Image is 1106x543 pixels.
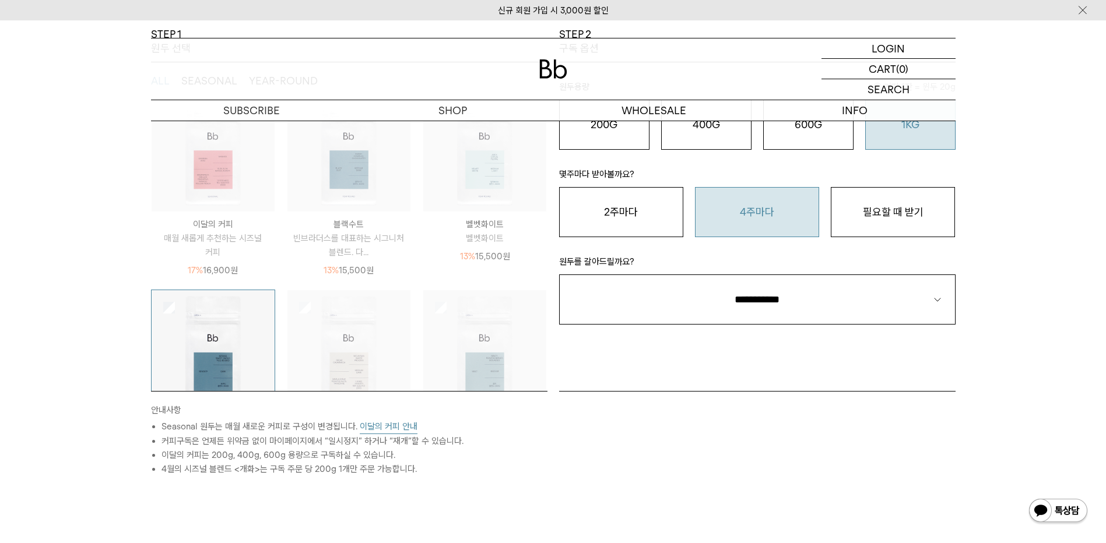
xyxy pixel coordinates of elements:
[161,448,547,462] li: 이달의 커피는 200g, 400g, 600g 용량으로 구독하실 수 있습니다.
[795,118,822,131] o: 600G
[498,5,609,16] a: 신규 회원 가입 시 3,000원 할인
[872,38,905,58] p: LOGIN
[423,89,546,211] img: 상품이미지
[661,100,752,150] button: 400G
[868,79,910,100] p: SEARCH
[869,59,896,79] p: CART
[559,187,683,237] button: 2주마다
[695,187,819,237] button: 4주마다
[865,100,956,150] button: 1KG
[559,255,956,274] p: 원두를 갈아드릴까요?
[287,89,410,211] img: 상품이미지
[896,59,908,79] p: (0)
[559,167,956,187] p: 몇주마다 받아볼까요?
[151,403,547,419] p: 안내사항
[366,265,374,276] span: 원
[324,263,374,277] p: 15,500
[152,89,275,211] img: 상품이미지
[821,59,956,79] a: CART (0)
[539,59,567,79] img: 로고
[188,265,203,276] span: 17%
[287,290,410,413] img: 상품이미지
[460,251,475,262] span: 13%
[151,100,352,121] a: SUBSCRIBE
[352,100,553,121] a: SHOP
[360,419,417,434] button: 이달의 커피 안내
[901,118,919,131] o: 1KG
[763,100,854,150] button: 600G
[1028,498,1089,526] img: 카카오톡 채널 1:1 채팅 버튼
[693,118,720,131] o: 400G
[287,231,410,259] p: 빈브라더스를 대표하는 시그니처 블렌드. 다...
[324,265,339,276] span: 13%
[152,231,275,259] p: 매월 새롭게 추천하는 시즈널 커피
[423,231,546,245] p: 벨벳화이트
[287,217,410,231] p: 블랙수트
[230,265,238,276] span: 원
[591,118,617,131] o: 200G
[821,38,956,59] a: LOGIN
[423,290,546,413] img: 상품이미지
[161,419,547,434] li: Seasonal 원두는 매월 새로운 커피로 구성이 변경됩니다.
[460,249,510,263] p: 15,500
[503,251,510,262] span: 원
[559,100,649,150] button: 200G
[152,217,275,231] p: 이달의 커피
[152,290,275,413] img: 상품이미지
[831,187,955,237] button: 필요할 때 받기
[188,263,238,277] p: 16,900
[161,434,547,448] li: 커피구독은 언제든 위약금 없이 마이페이지에서 “일시정지” 하거나 “재개”할 수 있습니다.
[754,100,956,121] p: INFO
[553,100,754,121] p: WHOLESALE
[423,217,546,231] p: 벨벳화이트
[161,462,547,476] li: 4월의 시즈널 블렌드 <개화>는 구독 주문 당 200g 1개만 주문 가능합니다.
